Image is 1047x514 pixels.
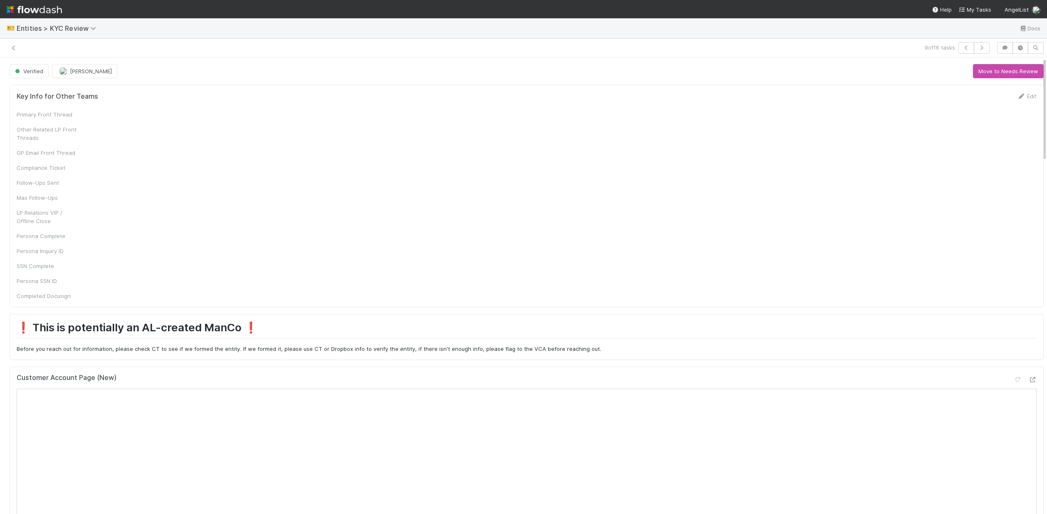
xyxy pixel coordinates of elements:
span: Verified [13,68,43,74]
span: Entities > KYC Review [17,24,100,32]
div: Other Related LP Front Threads [17,125,79,142]
button: Verified [10,64,49,78]
div: SSN Complete [17,262,79,270]
img: avatar_d6b50140-ca82-482e-b0bf-854821fc5d82.png [59,67,67,75]
button: Move to Needs Review [973,64,1044,78]
img: logo-inverted-e16ddd16eac7371096b0.svg [7,2,62,17]
p: Before you reach out for information, please check CT to see if we formed the entity. If we forme... [17,345,1037,353]
img: avatar_ef15843f-6fde-4057-917e-3fb236f438ca.png [1032,6,1040,14]
div: Help [932,5,952,14]
a: Docs [1019,23,1040,33]
h5: Customer Account Page (New) [17,374,116,382]
div: Follow-Ups Sent [17,179,79,187]
button: [PERSON_NAME] [52,64,117,78]
span: My Tasks [958,6,991,13]
div: Persona Complete [17,232,79,240]
div: Persona Inquiry ID [17,247,79,255]
span: 🎫 [7,25,15,32]
span: AngelList [1005,6,1029,13]
span: [PERSON_NAME] [70,68,112,74]
div: Persona SSN ID [17,277,79,285]
div: Primary Front Thread [17,110,79,119]
div: LP Relations VIP / Offline Close [17,209,79,225]
div: Compliance Ticket [17,164,79,172]
a: Edit [1017,93,1037,99]
div: Max Follow-Ups [17,194,79,202]
h5: Key Info for Other Teams [17,92,98,101]
div: Completed Docusign [17,292,79,300]
h1: ❗️ This is potentially an AL-created ManCo ❗️ [17,321,1037,338]
div: GP Email Front Thread [17,149,79,157]
span: 9 of 16 tasks [925,43,955,52]
a: My Tasks [958,5,991,14]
